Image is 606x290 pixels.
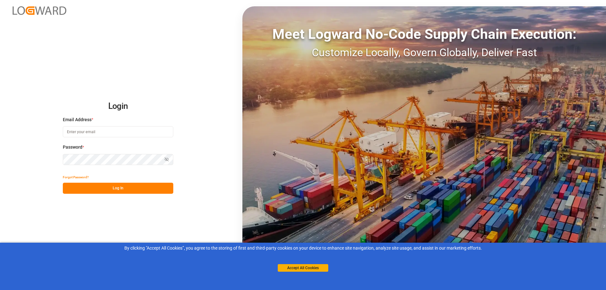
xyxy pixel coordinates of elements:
span: Email Address [63,116,92,123]
span: Password [63,144,82,151]
div: Meet Logward No-Code Supply Chain Execution: [242,24,606,44]
img: Logward_new_orange.png [13,6,66,15]
div: By clicking "Accept All Cookies”, you agree to the storing of first and third-party cookies on yo... [4,245,602,252]
div: Customize Locally, Govern Globally, Deliver Fast [242,44,606,61]
button: Forgot Password? [63,172,89,183]
button: Accept All Cookies [278,264,328,272]
input: Enter your email [63,126,173,137]
button: Log In [63,183,173,194]
h2: Login [63,96,173,116]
